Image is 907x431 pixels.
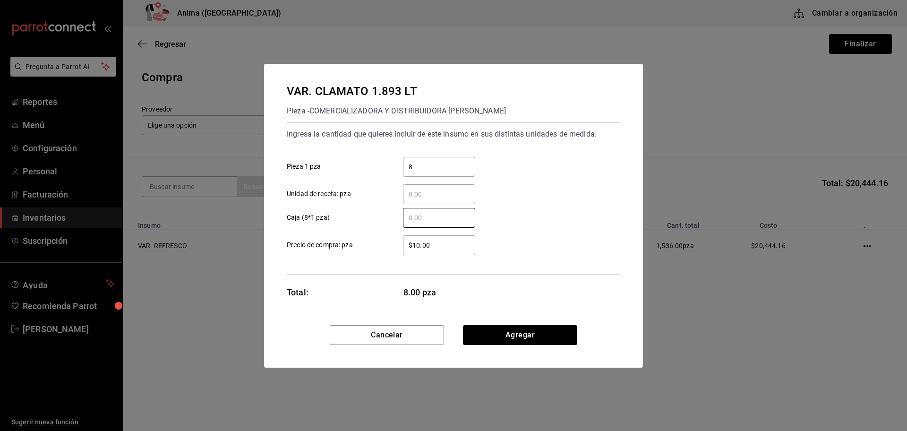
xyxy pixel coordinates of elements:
[287,83,506,100] div: VAR. CLAMATO 1.893 LT
[287,286,308,299] div: Total:
[287,127,620,142] div: Ingresa la cantidad que quieres incluir de este insumo en sus distintas unidades de medida.
[403,240,475,251] input: Precio de compra: pza
[287,189,351,199] span: Unidad de receta: pza
[287,240,353,250] span: Precio de compra: pza
[287,103,506,119] div: Pieza - COMERCIALIZADORA Y DISTRIBUIDORA [PERSON_NAME]
[403,212,475,224] input: Caja (8*1 pza)
[403,286,476,299] span: 8.00 pza
[403,161,475,172] input: Pieza 1 pza
[330,325,444,345] button: Cancelar
[463,325,577,345] button: Agregar
[287,213,330,223] span: Caja (8*1 pza)
[287,162,321,172] span: Pieza 1 pza
[403,189,475,200] input: Unidad de receta: pza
